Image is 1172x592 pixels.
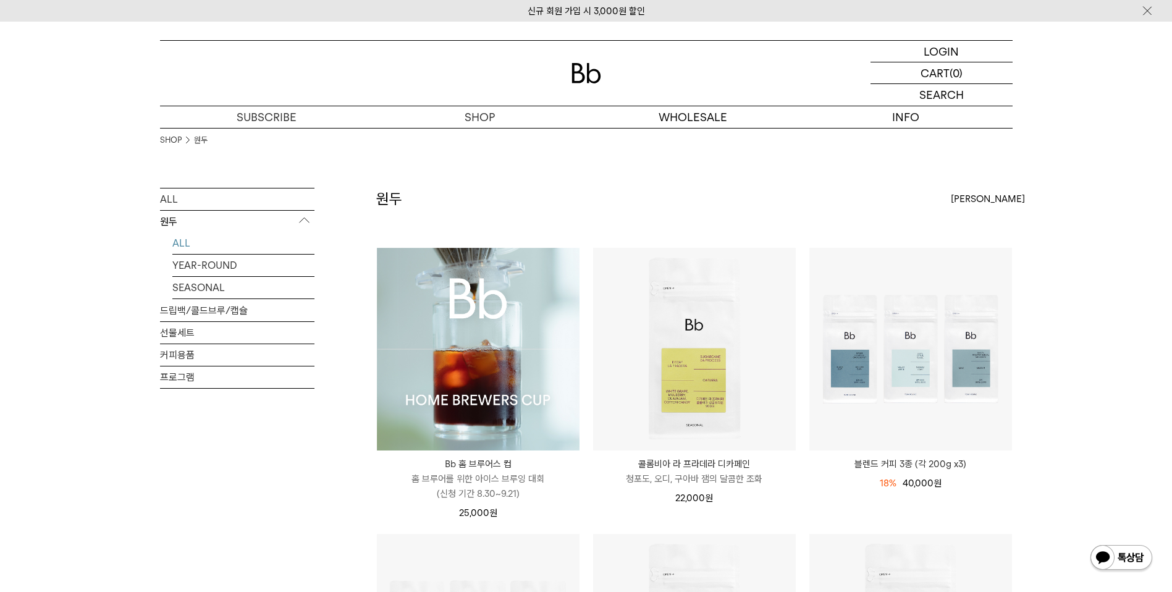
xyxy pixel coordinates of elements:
[675,493,713,504] span: 22,000
[919,84,964,106] p: SEARCH
[160,300,314,321] a: 드립백/콜드브루/캡슐
[373,106,586,128] a: SHOP
[528,6,645,17] a: 신규 회원 가입 시 3,000원 할인
[951,192,1025,206] span: [PERSON_NAME]
[593,248,796,450] img: 콜롬비아 라 프라데라 디카페인
[593,471,796,486] p: 청포도, 오디, 구아바 잼의 달콤한 조화
[705,493,713,504] span: 원
[593,457,796,471] p: 콜롬비아 라 프라데라 디카페인
[160,344,314,366] a: 커피용품
[950,62,963,83] p: (0)
[172,277,314,298] a: SEASONAL
[489,507,497,518] span: 원
[376,188,402,209] h2: 원두
[172,232,314,254] a: ALL
[160,366,314,388] a: 프로그램
[934,478,942,489] span: 원
[593,457,796,486] a: 콜롬비아 라 프라데라 디카페인 청포도, 오디, 구아바 잼의 달콤한 조화
[459,507,497,518] span: 25,000
[377,457,580,501] a: Bb 홈 브루어스 컵 홈 브루어를 위한 아이스 브루잉 대회(신청 기간 8.30~9.21)
[377,457,580,471] p: Bb 홈 브루어스 컵
[377,471,580,501] p: 홈 브루어를 위한 아이스 브루잉 대회 (신청 기간 8.30~9.21)
[871,41,1013,62] a: LOGIN
[1089,544,1153,573] img: 카카오톡 채널 1:1 채팅 버튼
[871,62,1013,84] a: CART (0)
[160,211,314,233] p: 원두
[880,476,896,491] div: 18%
[586,106,799,128] p: WHOLESALE
[194,134,208,146] a: 원두
[799,106,1013,128] p: INFO
[924,41,959,62] p: LOGIN
[160,188,314,210] a: ALL
[903,478,942,489] span: 40,000
[160,106,373,128] a: SUBSCRIBE
[571,63,601,83] img: 로고
[172,255,314,276] a: YEAR-ROUND
[809,457,1012,471] a: 블렌드 커피 3종 (각 200g x3)
[160,134,182,146] a: SHOP
[809,248,1012,450] img: 블렌드 커피 3종 (각 200g x3)
[377,248,580,450] img: Bb 홈 브루어스 컵
[921,62,950,83] p: CART
[160,322,314,344] a: 선물세트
